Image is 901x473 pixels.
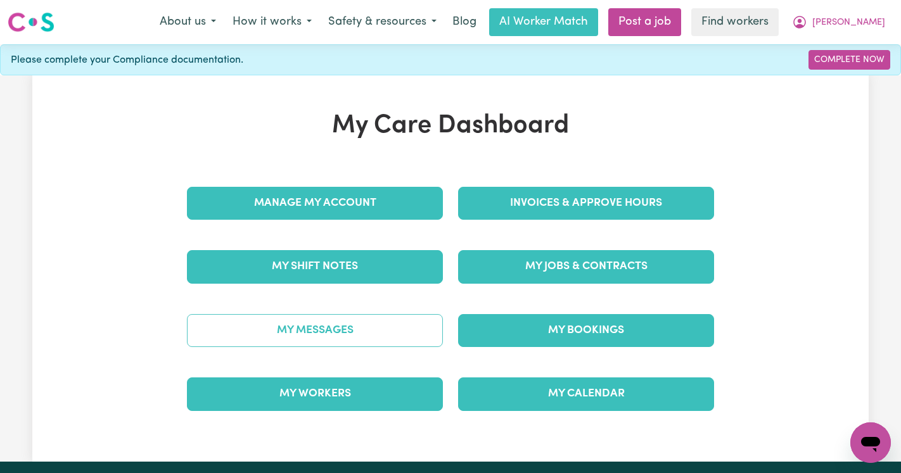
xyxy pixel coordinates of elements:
button: Safety & resources [320,9,445,35]
a: My Bookings [458,314,714,347]
a: Post a job [608,8,681,36]
button: My Account [784,9,893,35]
a: Blog [445,8,484,36]
a: My Shift Notes [187,250,443,283]
a: My Messages [187,314,443,347]
a: Complete Now [808,50,890,70]
a: My Jobs & Contracts [458,250,714,283]
button: How it works [224,9,320,35]
a: My Workers [187,377,443,410]
a: Find workers [691,8,779,36]
button: About us [151,9,224,35]
a: Careseekers logo [8,8,54,37]
a: My Calendar [458,377,714,410]
a: AI Worker Match [489,8,598,36]
img: Careseekers logo [8,11,54,34]
a: Manage My Account [187,187,443,220]
span: Please complete your Compliance documentation. [11,53,243,68]
h1: My Care Dashboard [179,111,722,141]
span: [PERSON_NAME] [812,16,885,30]
a: Invoices & Approve Hours [458,187,714,220]
iframe: Button to launch messaging window [850,422,891,463]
